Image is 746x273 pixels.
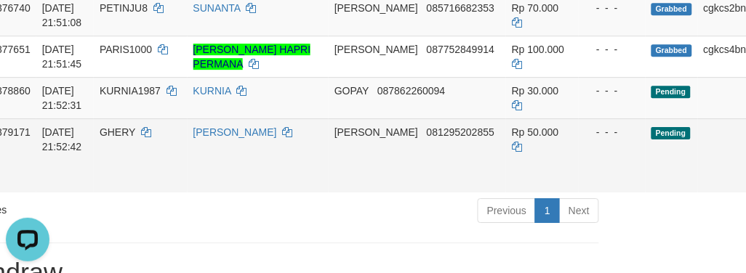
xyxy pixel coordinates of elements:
span: [DATE] 21:52:31 [42,85,82,111]
span: Copy 081295202855 to clipboard [427,126,494,138]
span: KURNIA1987 [100,85,161,97]
a: [PERSON_NAME] HAPRI PERMANA [193,44,311,70]
span: GHERY [100,126,135,138]
span: [DATE] 21:52:42 [42,126,82,152]
a: Next [559,198,599,223]
div: - - - [585,1,640,15]
span: Grabbed [651,44,692,57]
span: [PERSON_NAME] [334,44,418,55]
span: Rp 70.000 [512,2,559,14]
span: Copy 087862260094 to clipboard [377,85,445,97]
span: Pending [651,86,691,98]
span: [DATE] 21:51:45 [42,44,82,70]
div: - - - [585,83,640,98]
span: Copy 085716682353 to clipboard [427,2,494,14]
div: - - - [585,42,640,57]
span: Grabbed [651,3,692,15]
a: SUNANTA [193,2,241,14]
span: [PERSON_NAME] [334,2,418,14]
span: [DATE] 21:51:08 [42,2,82,28]
span: PETINJU8 [100,2,148,14]
a: KURNIA [193,85,231,97]
span: PARIS1000 [100,44,152,55]
span: Rp 100.000 [512,44,564,55]
button: Open LiveChat chat widget [6,6,49,49]
span: [PERSON_NAME] [334,126,418,138]
span: Copy 087752849914 to clipboard [427,44,494,55]
span: GOPAY [334,85,369,97]
span: Rp 30.000 [512,85,559,97]
span: Rp 50.000 [512,126,559,138]
div: - - - [585,125,640,139]
a: 1 [535,198,560,223]
span: Pending [651,127,691,139]
a: [PERSON_NAME] [193,126,277,138]
a: Previous [478,198,536,223]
